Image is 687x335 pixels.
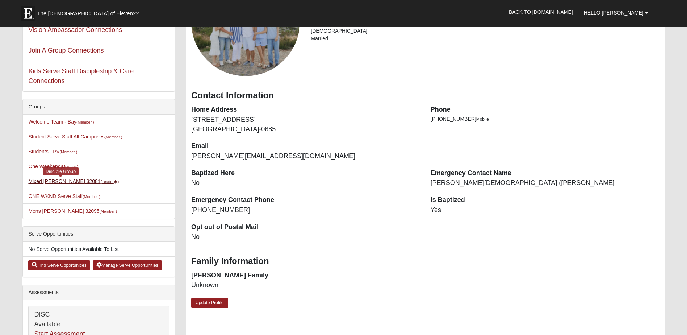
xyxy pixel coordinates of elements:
a: Welcome Team - Bay(Member ) [28,119,94,125]
small: (Member ) [60,150,77,154]
div: Serve Opportunities [23,227,175,242]
h3: Contact Information [191,90,659,101]
small: (Member ) [61,165,78,169]
div: Disciple Group [43,167,79,175]
dd: [PERSON_NAME][DEMOGRAPHIC_DATA] ([PERSON_NAME] [431,178,659,188]
small: (Member ) [105,135,122,139]
a: Update Profile [191,298,228,308]
div: Assessments [23,285,175,300]
dt: Baptized Here [191,169,420,178]
a: Mens [PERSON_NAME] 32095(Member ) [28,208,117,214]
a: Find Serve Opportunities [28,260,90,270]
dt: Home Address [191,105,420,115]
a: Kids Serve Staff Discipleship & Care Connections [28,67,134,84]
small: (Member ) [83,194,100,199]
dd: [PHONE_NUMBER] [191,206,420,215]
a: Hello [PERSON_NAME] [578,4,654,22]
small: (Leader ) [101,179,119,184]
dt: Opt out of Postal Mail [191,223,420,232]
a: Back to [DOMAIN_NAME] [503,3,578,21]
a: ONE WKND Serve Staff(Member ) [28,193,100,199]
small: (Member ) [100,209,117,214]
small: (Member ) [76,120,94,124]
dt: Email [191,141,420,151]
li: [DEMOGRAPHIC_DATA] [311,27,659,35]
a: Vision Ambassador Connections [28,26,122,33]
a: One Weekend(Member ) [28,164,78,169]
a: The [DEMOGRAPHIC_DATA] of Eleven22 [17,3,162,21]
a: Manage Serve Opportunities [93,260,162,270]
img: Eleven22 logo [21,6,35,21]
a: Join A Group Connections [28,47,104,54]
dt: Emergency Contact Name [431,169,659,178]
dd: Yes [431,206,659,215]
dd: No [191,178,420,188]
dt: Emergency Contact Phone [191,195,420,205]
dd: [PERSON_NAME][EMAIL_ADDRESS][DOMAIN_NAME] [191,152,420,161]
li: [PHONE_NUMBER] [431,115,659,123]
a: Mixed [PERSON_NAME] 32081(Leader) [28,178,119,184]
li: No Serve Opportunities Available To List [23,242,175,257]
li: Married [311,35,659,42]
dd: [STREET_ADDRESS] [GEOGRAPHIC_DATA]-0685 [191,115,420,134]
dt: Is Baptized [431,195,659,205]
span: Hello [PERSON_NAME] [584,10,644,16]
dt: [PERSON_NAME] Family [191,271,420,280]
a: Students - PV(Member ) [28,149,77,154]
span: Mobile [476,117,489,122]
div: Groups [23,99,175,115]
h3: Family Information [191,256,659,266]
span: The [DEMOGRAPHIC_DATA] of Eleven22 [37,10,139,17]
dt: Phone [431,105,659,115]
a: Student Serve Staff All Campuses(Member ) [28,134,122,140]
dd: Unknown [191,281,420,290]
dd: No [191,232,420,242]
